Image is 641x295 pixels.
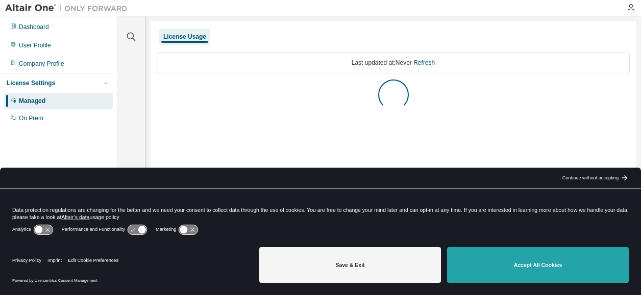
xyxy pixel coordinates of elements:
[157,52,630,73] div: Last updated at: Never
[19,60,64,68] div: Company Profile
[19,41,51,49] div: User Profile
[19,114,43,122] div: On Prem
[7,79,55,87] div: License Settings
[5,3,133,13] img: Altair One
[19,23,49,31] div: Dashboard
[163,33,206,41] div: License Usage
[413,59,435,66] a: Refresh
[19,97,45,105] div: Managed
